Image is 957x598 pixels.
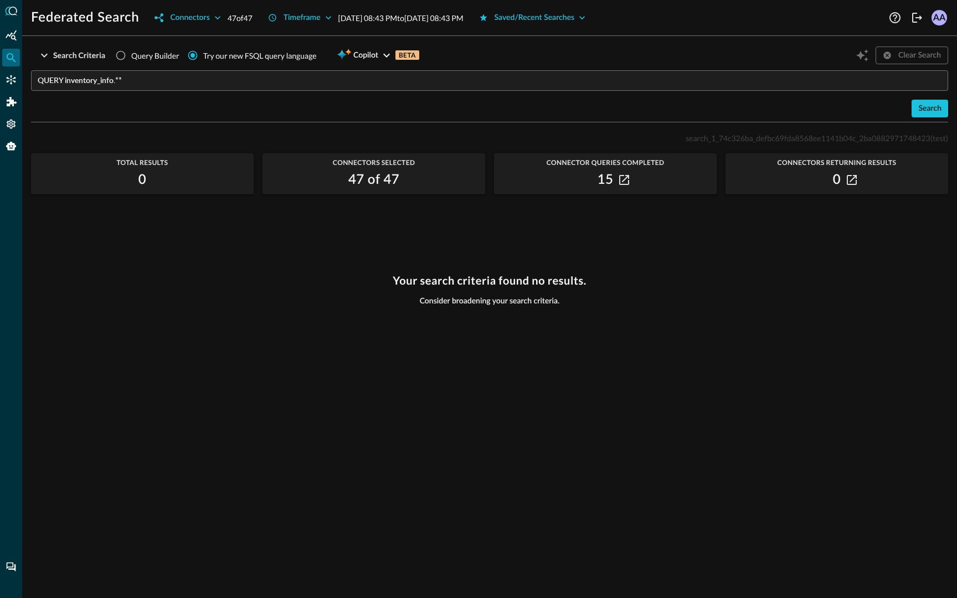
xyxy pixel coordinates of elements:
[3,93,20,111] div: Addons
[330,47,426,64] button: CopilotBETA
[833,171,841,189] h2: 0
[348,171,399,189] h2: 47 of 47
[2,27,20,44] div: Summary Insights
[912,100,948,117] button: Search
[930,133,948,143] span: (test)
[263,159,485,167] span: Connectors Selected
[284,11,321,25] div: Timeframe
[53,49,105,63] div: Search Criteria
[203,50,317,61] div: Try our new FSQL query language
[2,558,20,576] div: Chat
[38,70,948,91] input: FSQL
[393,274,586,287] h3: Your search criteria found no results.
[170,11,209,25] div: Connectors
[2,115,20,133] div: Settings
[395,50,419,60] p: BETA
[31,47,112,64] button: Search Criteria
[138,171,146,189] h2: 0
[686,133,930,143] span: search_1_74c326ba_defbc69fda8568ee1141b04c_2ba0882971748423
[918,102,941,116] div: Search
[472,9,593,27] button: Saved/Recent Searches
[726,159,948,167] span: Connectors Returning Results
[598,171,614,189] h2: 15
[886,9,904,27] button: Help
[495,11,575,25] div: Saved/Recent Searches
[2,71,20,89] div: Connectors
[908,9,926,27] button: Logout
[228,12,253,24] p: 47 of 47
[261,9,338,27] button: Timeframe
[353,49,378,63] span: Copilot
[31,159,254,167] span: Total Results
[2,137,20,155] div: Query Agent
[31,9,139,27] h1: Federated Search
[338,12,464,24] p: [DATE] 08:43 PM to [DATE] 08:43 PM
[131,50,179,61] span: Query Builder
[420,296,560,306] span: Consider broadening your search criteria.
[2,49,20,66] div: Federated Search
[148,9,227,27] button: Connectors
[494,159,717,167] span: Connector Queries Completed
[932,10,947,25] div: AA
